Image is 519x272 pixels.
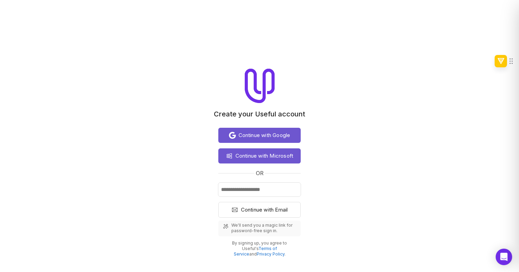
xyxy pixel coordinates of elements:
button: Continue with Email [218,202,301,218]
p: By signing up, you agree to Useful's and . [224,240,295,257]
span: Continue with Google [239,131,290,139]
h1: Create your Useful account [214,110,305,118]
a: Privacy Policy [257,251,285,257]
div: Open Intercom Messenger [496,249,512,265]
button: Continue with Microsoft [218,148,301,163]
span: We'll send you a magic link for password-free sign in. [231,223,297,234]
input: Email [218,183,301,196]
span: or [256,169,264,177]
span: Continue with Email [241,206,288,214]
button: Continue with Google [218,128,301,143]
span: Continue with Microsoft [235,152,293,160]
a: Terms of Service [234,246,277,257]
